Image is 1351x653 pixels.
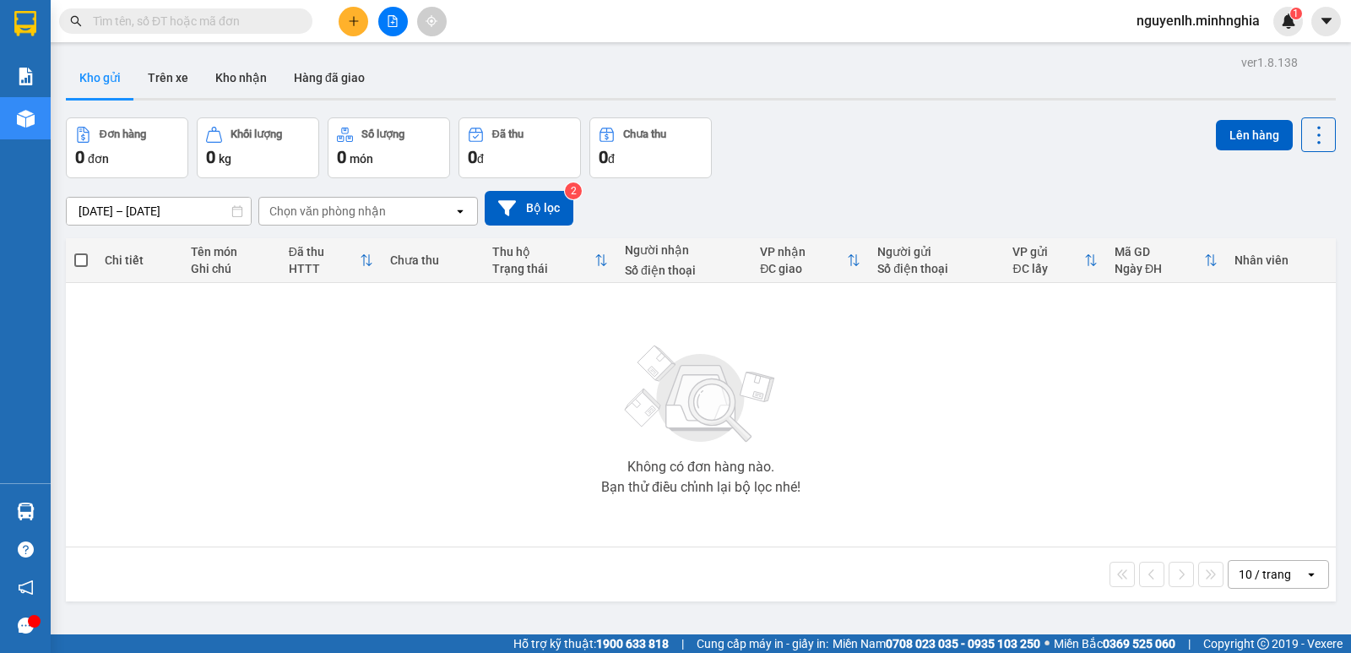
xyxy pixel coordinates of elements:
img: svg+xml;base64,PHN2ZyBjbGFzcz0ibGlzdC1wbHVnX19zdmciIHhtbG5zPSJodHRwOi8vd3d3LnczLm9yZy8yMDAwL3N2Zy... [616,335,785,454]
button: Lên hàng [1216,120,1293,150]
span: copyright [1257,638,1269,650]
strong: 1900 633 818 [596,637,669,650]
th: Toggle SortBy [484,238,616,283]
img: solution-icon [17,68,35,85]
span: Miền Nam [833,634,1040,653]
img: logo-vxr [14,11,36,36]
div: Số lượng [361,128,404,140]
input: Select a date range. [67,198,251,225]
span: đơn [88,152,109,166]
div: Nhân viên [1234,253,1327,267]
div: Không có đơn hàng nào. [627,460,774,474]
div: Đơn hàng [100,128,146,140]
th: Toggle SortBy [751,238,869,283]
span: 0 [206,147,215,167]
img: warehouse-icon [17,110,35,128]
input: Tìm tên, số ĐT hoặc mã đơn [93,12,292,30]
span: món [350,152,373,166]
button: Khối lượng0kg [197,117,319,178]
div: Trạng thái [492,262,594,275]
div: Chưa thu [390,253,475,267]
div: Ngày ĐH [1115,262,1204,275]
span: đ [608,152,615,166]
th: Toggle SortBy [280,238,383,283]
span: 0 [599,147,608,167]
span: | [1188,634,1191,653]
div: Đã thu [289,245,361,258]
svg: open [1305,568,1318,581]
div: Người gửi [877,245,996,258]
button: file-add [378,7,408,36]
strong: 0369 525 060 [1103,637,1175,650]
div: Mã GD [1115,245,1204,258]
span: message [18,618,34,634]
span: question-circle [18,541,34,558]
span: nguyenlh.minhnghia [1123,10,1273,31]
span: caret-down [1319,14,1334,29]
strong: 0708 023 035 - 0935 103 250 [886,637,1040,650]
div: Chưa thu [623,128,666,140]
div: Chọn văn phòng nhận [269,203,386,220]
div: Người nhận [625,243,743,257]
div: Số điện thoại [625,264,743,277]
div: Ghi chú [191,262,272,275]
sup: 2 [565,182,582,199]
button: caret-down [1311,7,1341,36]
span: notification [18,580,34,596]
div: ĐC lấy [1012,262,1083,275]
img: icon-new-feature [1281,14,1296,29]
div: Tên món [191,245,272,258]
sup: 1 [1290,8,1302,19]
span: Hỗ trợ kỹ thuật: [513,634,669,653]
div: Đã thu [492,128,524,140]
button: Chưa thu0đ [589,117,712,178]
span: 0 [75,147,84,167]
div: 10 / trang [1239,566,1291,583]
div: VP nhận [760,245,847,258]
button: aim [417,7,447,36]
span: Cung cấp máy in - giấy in: [697,634,828,653]
span: kg [219,152,231,166]
span: 0 [468,147,477,167]
button: Số lượng0món [328,117,450,178]
button: Trên xe [134,57,202,98]
span: 0 [337,147,346,167]
span: | [681,634,684,653]
span: ⚪️ [1044,640,1050,647]
div: Bạn thử điều chỉnh lại bộ lọc nhé! [601,481,800,494]
svg: open [453,204,467,218]
span: file-add [387,15,399,27]
span: plus [348,15,360,27]
th: Toggle SortBy [1004,238,1105,283]
span: search [70,15,82,27]
div: Chi tiết [105,253,174,267]
button: Kho gửi [66,57,134,98]
img: warehouse-icon [17,503,35,520]
button: Kho nhận [202,57,280,98]
div: Thu hộ [492,245,594,258]
button: Hàng đã giao [280,57,378,98]
span: đ [477,152,484,166]
div: HTTT [289,262,361,275]
div: ĐC giao [760,262,847,275]
button: Đã thu0đ [458,117,581,178]
div: Khối lượng [231,128,282,140]
span: Miền Bắc [1054,634,1175,653]
span: 1 [1293,8,1299,19]
button: plus [339,7,368,36]
button: Bộ lọc [485,191,573,226]
div: ver 1.8.138 [1241,53,1298,72]
button: Đơn hàng0đơn [66,117,188,178]
div: VP gửi [1012,245,1083,258]
div: Số điện thoại [877,262,996,275]
span: aim [426,15,437,27]
th: Toggle SortBy [1106,238,1226,283]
